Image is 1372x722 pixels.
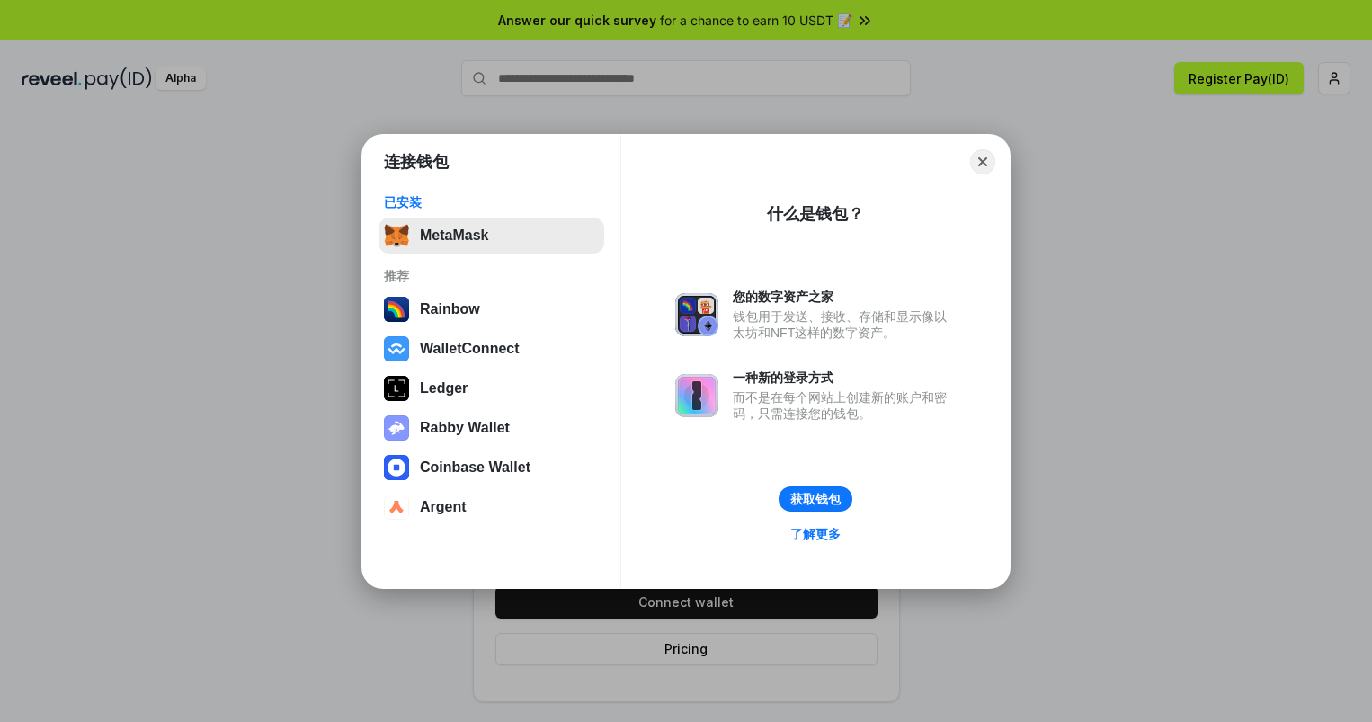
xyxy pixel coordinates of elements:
div: 而不是在每个网站上创建新的账户和密码，只需连接您的钱包。 [733,389,956,422]
button: WalletConnect [379,331,604,367]
button: Ledger [379,370,604,406]
button: MetaMask [379,218,604,254]
button: Rabby Wallet [379,410,604,446]
div: 获取钱包 [790,491,841,507]
div: Rabby Wallet [420,420,510,436]
div: 一种新的登录方式 [733,370,956,386]
div: 您的数字资产之家 [733,289,956,305]
div: Argent [420,499,467,515]
img: svg+xml,%3Csvg%20xmlns%3D%22http%3A%2F%2Fwww.w3.org%2F2000%2Fsvg%22%20width%3D%2228%22%20height%3... [384,376,409,401]
div: WalletConnect [420,341,520,357]
div: 什么是钱包？ [767,203,864,225]
img: svg+xml,%3Csvg%20xmlns%3D%22http%3A%2F%2Fwww.w3.org%2F2000%2Fsvg%22%20fill%3D%22none%22%20viewBox... [384,415,409,441]
img: svg+xml,%3Csvg%20width%3D%2228%22%20height%3D%2228%22%20viewBox%3D%220%200%2028%2028%22%20fill%3D... [384,455,409,480]
div: Rainbow [420,301,480,317]
button: Coinbase Wallet [379,450,604,486]
div: Coinbase Wallet [420,459,530,476]
img: svg+xml,%3Csvg%20fill%3D%22none%22%20height%3D%2233%22%20viewBox%3D%220%200%2035%2033%22%20width%... [384,223,409,248]
img: svg+xml,%3Csvg%20width%3D%2228%22%20height%3D%2228%22%20viewBox%3D%220%200%2028%2028%22%20fill%3D... [384,336,409,361]
button: Rainbow [379,291,604,327]
div: 已安装 [384,194,599,210]
a: 了解更多 [780,522,851,546]
div: 推荐 [384,268,599,284]
img: svg+xml,%3Csvg%20xmlns%3D%22http%3A%2F%2Fwww.w3.org%2F2000%2Fsvg%22%20fill%3D%22none%22%20viewBox... [675,293,718,336]
h1: 连接钱包 [384,151,449,173]
button: Close [970,149,995,174]
img: svg+xml,%3Csvg%20xmlns%3D%22http%3A%2F%2Fwww.w3.org%2F2000%2Fsvg%22%20fill%3D%22none%22%20viewBox... [675,374,718,417]
div: MetaMask [420,227,488,244]
div: 了解更多 [790,526,841,542]
div: Ledger [420,380,468,397]
img: svg+xml,%3Csvg%20width%3D%2228%22%20height%3D%2228%22%20viewBox%3D%220%200%2028%2028%22%20fill%3D... [384,495,409,520]
div: 钱包用于发送、接收、存储和显示像以太坊和NFT这样的数字资产。 [733,308,956,341]
button: 获取钱包 [779,486,852,512]
img: svg+xml,%3Csvg%20width%3D%22120%22%20height%3D%22120%22%20viewBox%3D%220%200%20120%20120%22%20fil... [384,297,409,322]
button: Argent [379,489,604,525]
